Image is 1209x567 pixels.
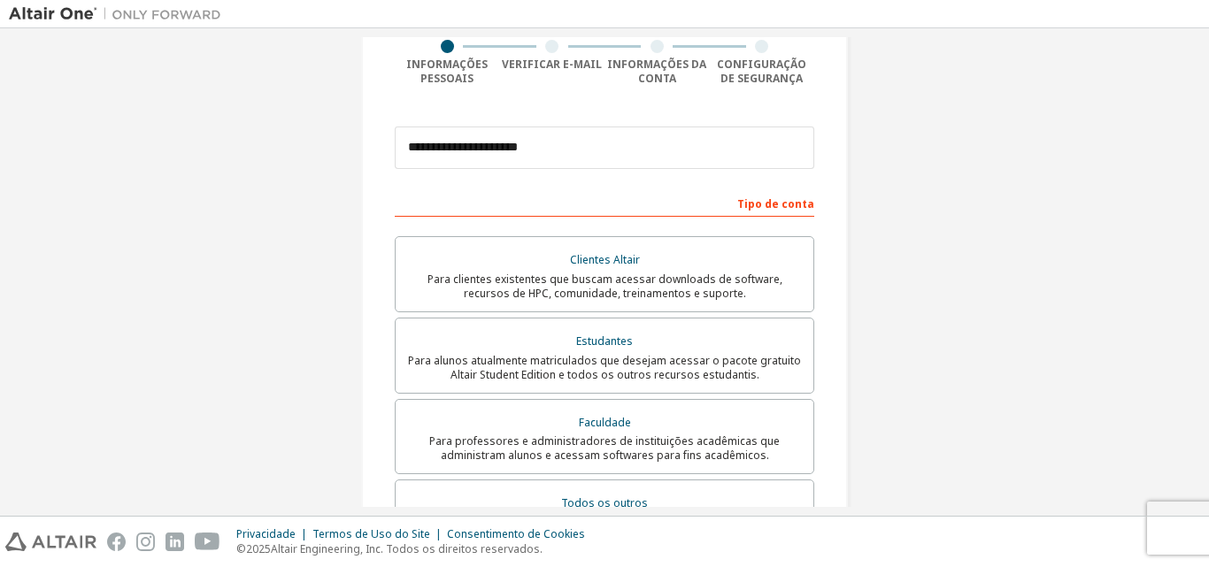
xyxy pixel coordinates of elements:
[607,57,706,86] font: Informações da conta
[576,333,633,349] font: Estudantes
[236,541,246,556] font: ©
[166,533,184,551] img: linkedin.svg
[236,526,296,541] font: Privacidade
[107,533,126,551] img: facebook.svg
[136,533,155,551] img: instagram.svg
[195,533,220,551] img: youtube.svg
[447,526,585,541] font: Consentimento de Cookies
[561,495,648,510] font: Todos os outros
[429,433,780,463] font: Para professores e administradores de instituições acadêmicas que administram alunos e acessam so...
[271,541,543,556] font: Altair Engineering, Inc. Todos os direitos reservados.
[5,533,96,551] img: altair_logo.svg
[737,196,814,211] font: Tipo de conta
[312,526,430,541] font: Termos de Uso do Site
[408,353,801,382] font: Para alunos atualmente matriculados que desejam acessar o pacote gratuito Altair Student Edition ...
[9,5,230,23] img: Altair Um
[246,541,271,556] font: 2025
[570,252,640,267] font: Clientes Altair
[406,57,488,86] font: Informações pessoais
[717,57,806,86] font: Configuração de segurança
[427,272,782,301] font: Para clientes existentes que buscam acessar downloads de software, recursos de HPC, comunidade, t...
[579,415,631,430] font: Faculdade
[502,57,602,72] font: Verificar e-mail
